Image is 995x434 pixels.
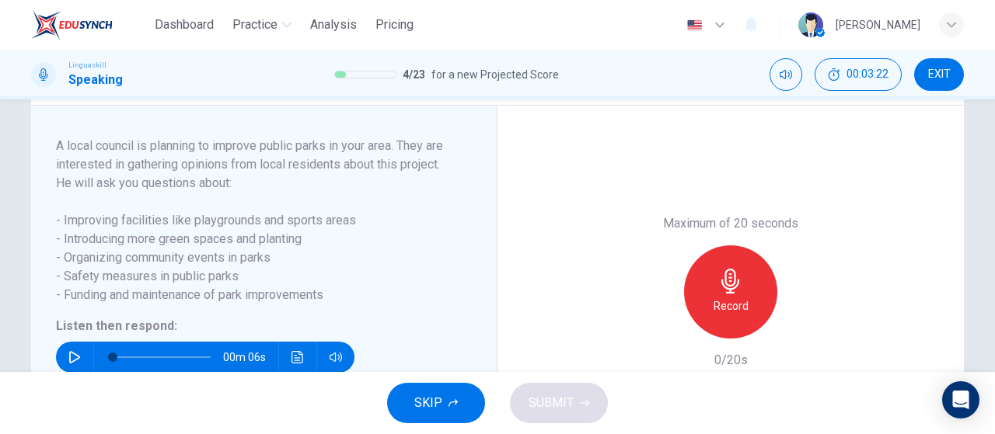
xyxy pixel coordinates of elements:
[223,342,278,373] span: 00m 06s
[815,58,902,91] div: Hide
[847,68,889,81] span: 00:03:22
[815,58,902,91] button: 00:03:22
[685,19,704,31] img: en
[68,71,123,89] h1: Speaking
[369,11,420,39] button: Pricing
[232,16,278,34] span: Practice
[414,392,442,414] span: SKIP
[56,230,453,248] span: - Introducing more green spaces and planting
[387,383,485,423] button: SKIP
[56,267,453,286] span: - Safety measures in public parks
[798,12,823,37] img: Profile picture
[431,65,559,84] span: for a new Projected Score
[684,245,777,339] button: Record
[155,16,214,34] span: Dashboard
[56,286,453,304] span: - Funding and maintenance of park improvements
[304,11,363,39] button: Analysis
[770,58,802,91] div: Mute
[148,11,220,39] button: Dashboard
[928,68,951,81] span: EXIT
[56,248,453,267] span: - Organizing community events in parks
[714,297,749,315] h6: Record
[56,211,453,230] span: - Improving facilities like playgrounds and sports areas
[310,16,357,34] span: Analysis
[403,65,425,84] span: 4 / 23
[56,174,453,193] span: He will ask you questions about:
[942,381,979,418] div: Open Intercom Messenger
[56,317,453,335] h6: Listen then respond:
[714,351,748,370] h6: 0/20s
[375,16,414,34] span: Pricing
[226,11,298,39] button: Practice
[68,60,106,71] span: Linguaskill
[31,9,148,40] a: EduSynch logo
[914,58,964,91] button: EXIT
[56,137,453,174] span: A local council is planning to improve public parks in your area. They are interested in gatherin...
[285,342,310,373] button: Click to see the audio transcription
[663,214,798,233] h6: Maximum of 20 seconds
[836,16,920,34] div: [PERSON_NAME]
[31,9,113,40] img: EduSynch logo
